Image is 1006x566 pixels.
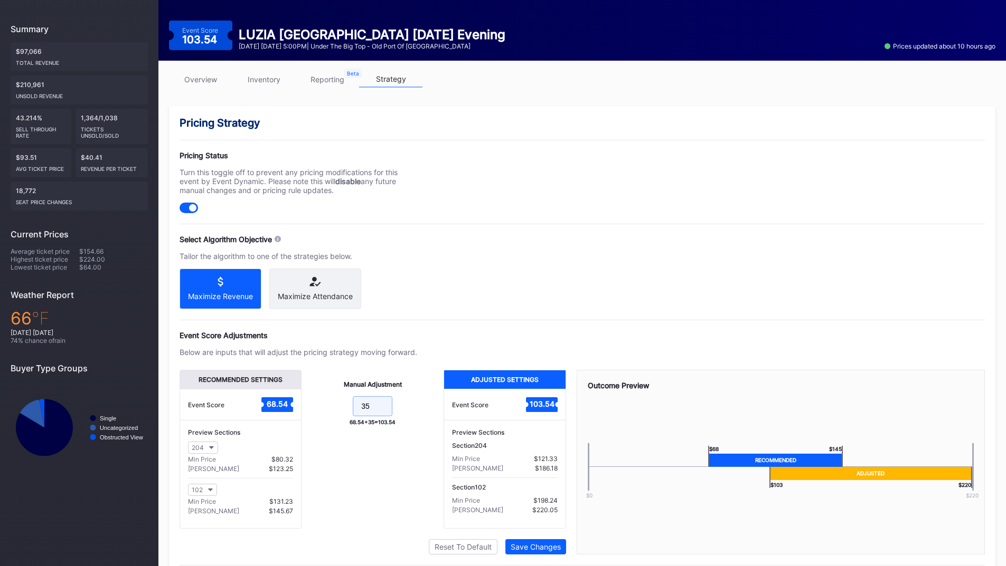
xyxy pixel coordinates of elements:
div: 74 % chance of rain [11,337,148,344]
text: 68.54 [267,399,288,408]
div: $145.67 [269,507,293,515]
div: Adjusted Settings [444,370,565,389]
div: $121.33 [534,455,558,463]
div: $ 220 [954,492,991,498]
div: seat price changes [16,195,143,205]
div: 68.54 + 35 = 103.54 [350,419,396,425]
text: Single [100,415,116,421]
div: Revenue per ticket [81,161,143,172]
div: LUZIA [GEOGRAPHIC_DATA] [DATE] Evening [239,27,505,42]
div: Lowest ticket price [11,263,79,271]
div: $131.23 [269,497,293,505]
text: Uncategorized [100,425,138,431]
div: Min Price [188,497,216,505]
div: Recommended Settings [180,370,301,389]
div: Avg ticket price [16,161,66,172]
div: $97,066 [11,42,148,71]
div: Total Revenue [16,55,143,66]
div: Pricing Strategy [180,117,985,129]
svg: Chart title [11,381,148,474]
div: Event Score Adjustments [180,331,985,340]
div: Min Price [452,496,480,504]
div: 66 [11,308,148,329]
div: 103.54 [182,34,220,45]
div: Highest ticket price [11,255,79,263]
strong: disable [335,177,361,186]
div: Event Score [182,26,218,34]
div: $224.00 [79,255,148,263]
div: Min Price [452,455,480,463]
div: 18,772 [11,181,148,210]
div: [PERSON_NAME] [452,464,503,472]
div: Below are inputs that will adjust the pricing strategy moving forward. [180,348,417,357]
div: $220.05 [532,506,558,514]
div: Pricing Status [180,151,417,160]
div: Preview Sections [452,428,557,436]
a: reporting [296,71,359,88]
div: $ 145 [829,446,843,454]
a: strategy [359,71,422,88]
div: Preview Sections [188,428,293,436]
div: $ 103 [769,480,783,488]
div: Unsold Revenue [16,89,143,99]
div: [PERSON_NAME] [452,506,503,514]
div: Turn this toggle off to prevent any pricing modifications for this event by Event Dynamic. Please... [180,168,417,195]
div: [DATE] [DATE] 5:00PM | Under the Big Top - Old Port of [GEOGRAPHIC_DATA] [239,42,505,50]
div: 43.214% [11,109,71,144]
a: overview [169,71,232,88]
div: Select Algorithm Objective [180,235,272,244]
div: Maximize Attendance [278,292,353,301]
div: Section 102 [452,483,557,491]
div: Average ticket price [11,247,79,255]
div: $0 [571,492,608,498]
text: 103.54 [529,399,554,408]
div: Prices updated about 10 hours ago [885,42,995,50]
button: 204 [188,442,218,454]
div: $40.41 [76,148,148,177]
div: Manual Adjustment [344,380,402,388]
span: ℉ [32,308,49,329]
div: $80.32 [271,455,293,463]
div: [PERSON_NAME] [188,507,239,515]
div: Save Changes [511,542,561,551]
div: Recommended [708,454,842,467]
div: Adjusted [769,467,972,480]
div: [DATE] [DATE] [11,329,148,337]
div: $186.18 [535,464,558,472]
button: Reset To Default [429,539,497,554]
div: Tickets Unsold/Sold [81,122,143,139]
div: Reset To Default [435,542,492,551]
div: $ 68 [708,446,719,454]
div: [PERSON_NAME] [188,465,239,473]
div: Sell Through Rate [16,122,66,139]
div: Section 204 [452,442,557,449]
div: $198.24 [533,496,558,504]
a: inventory [232,71,296,88]
div: Outcome Preview [588,381,974,390]
div: Event Score [452,401,488,409]
div: 1,364/1,038 [76,109,148,144]
div: $93.51 [11,148,71,177]
div: $210,961 [11,75,148,104]
div: $ 220 [958,480,972,488]
button: Save Changes [505,539,566,554]
div: 102 [192,486,203,494]
div: Current Prices [11,229,148,239]
div: Maximize Revenue [188,292,253,301]
div: Buyer Type Groups [11,363,148,373]
div: $64.00 [79,263,148,271]
div: Min Price [188,455,216,463]
div: Event Score [188,401,224,409]
div: Tailor the algorithm to one of the strategies below. [180,252,417,261]
div: Weather Report [11,290,148,300]
div: $123.25 [269,465,293,473]
div: Summary [11,24,148,34]
div: 204 [192,444,204,452]
div: $154.66 [79,247,148,255]
text: Obstructed View [100,434,144,440]
button: 102 [188,484,217,496]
